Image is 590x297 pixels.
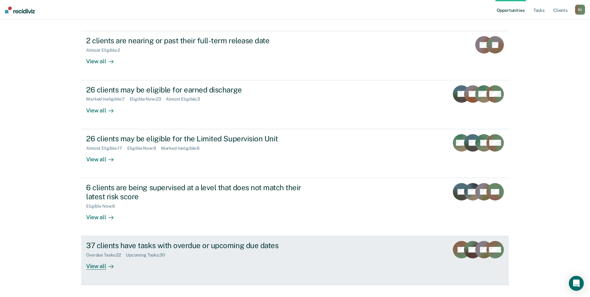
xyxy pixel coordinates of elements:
div: Eligible Now : 23 [130,97,166,102]
a: 2 clients are nearing or past their full-term release dateAlmost Eligible:2View all [81,31,509,80]
div: Eligible Now : 9 [127,146,161,151]
div: View all [86,102,121,114]
div: Overdue Tasks : 22 [86,252,126,258]
div: Open Intercom Messenger [569,276,584,291]
div: Almost Eligible : 3 [166,97,205,102]
div: Almost Eligible : 2 [86,48,125,53]
div: 26 clients may be eligible for the Limited Supervision Unit [86,134,304,143]
div: View all [86,209,121,221]
div: Upcoming Tasks : 30 [126,252,170,258]
div: 2 clients are nearing or past their full-term release date [86,36,304,45]
div: 26 clients may be eligible for earned discharge [86,85,304,94]
div: Marked Ineligible : 6 [161,146,205,151]
button: RC [575,5,585,15]
div: View all [86,258,121,270]
a: 6 clients are being supervised at a level that does not match their latest risk scoreEligible Now... [81,178,509,236]
img: Recidiviz [5,7,35,13]
div: View all [86,151,121,163]
div: 6 clients are being supervised at a level that does not match their latest risk score [86,183,304,201]
div: Marked Ineligible : 7 [86,97,129,102]
a: 37 clients have tasks with overdue or upcoming due datesOverdue Tasks:22Upcoming Tasks:30View all [81,236,509,285]
div: Eligible Now : 6 [86,204,120,209]
div: View all [86,53,121,65]
a: 26 clients may be eligible for earned dischargeMarked Ineligible:7Eligible Now:23Almost Eligible:... [81,80,509,129]
div: Almost Eligible : 17 [86,146,127,151]
div: 37 clients have tasks with overdue or upcoming due dates [86,241,304,250]
a: 26 clients may be eligible for the Limited Supervision UnitAlmost Eligible:17Eligible Now:9Marked... [81,129,509,178]
div: R C [575,5,585,15]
